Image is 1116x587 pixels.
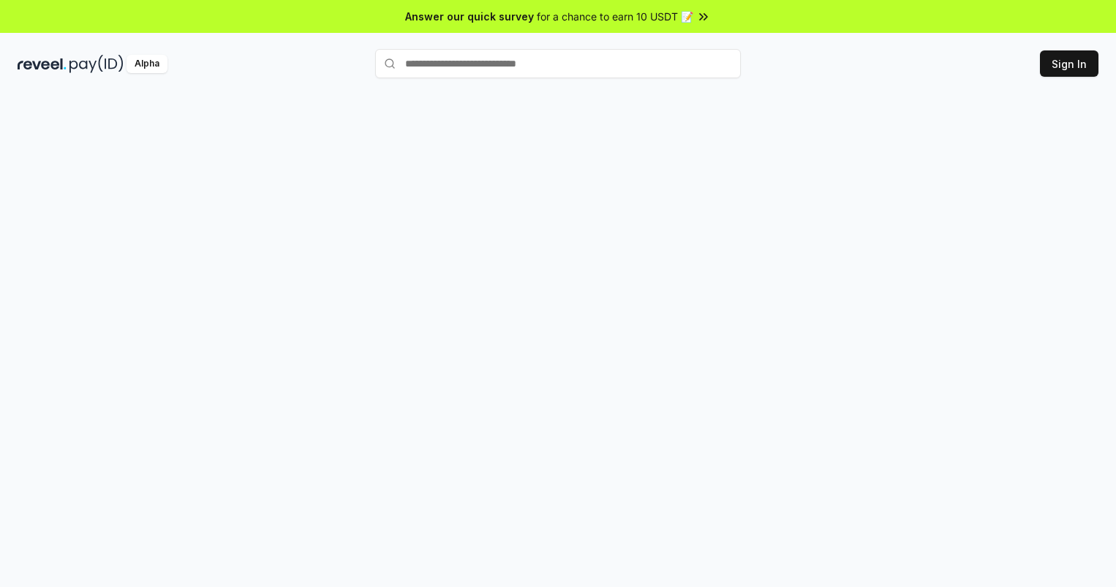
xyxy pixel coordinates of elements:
div: Alpha [127,55,167,73]
img: reveel_dark [18,55,67,73]
button: Sign In [1040,50,1098,77]
img: pay_id [69,55,124,73]
span: Answer our quick survey [405,9,534,24]
span: for a chance to earn 10 USDT 📝 [537,9,693,24]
